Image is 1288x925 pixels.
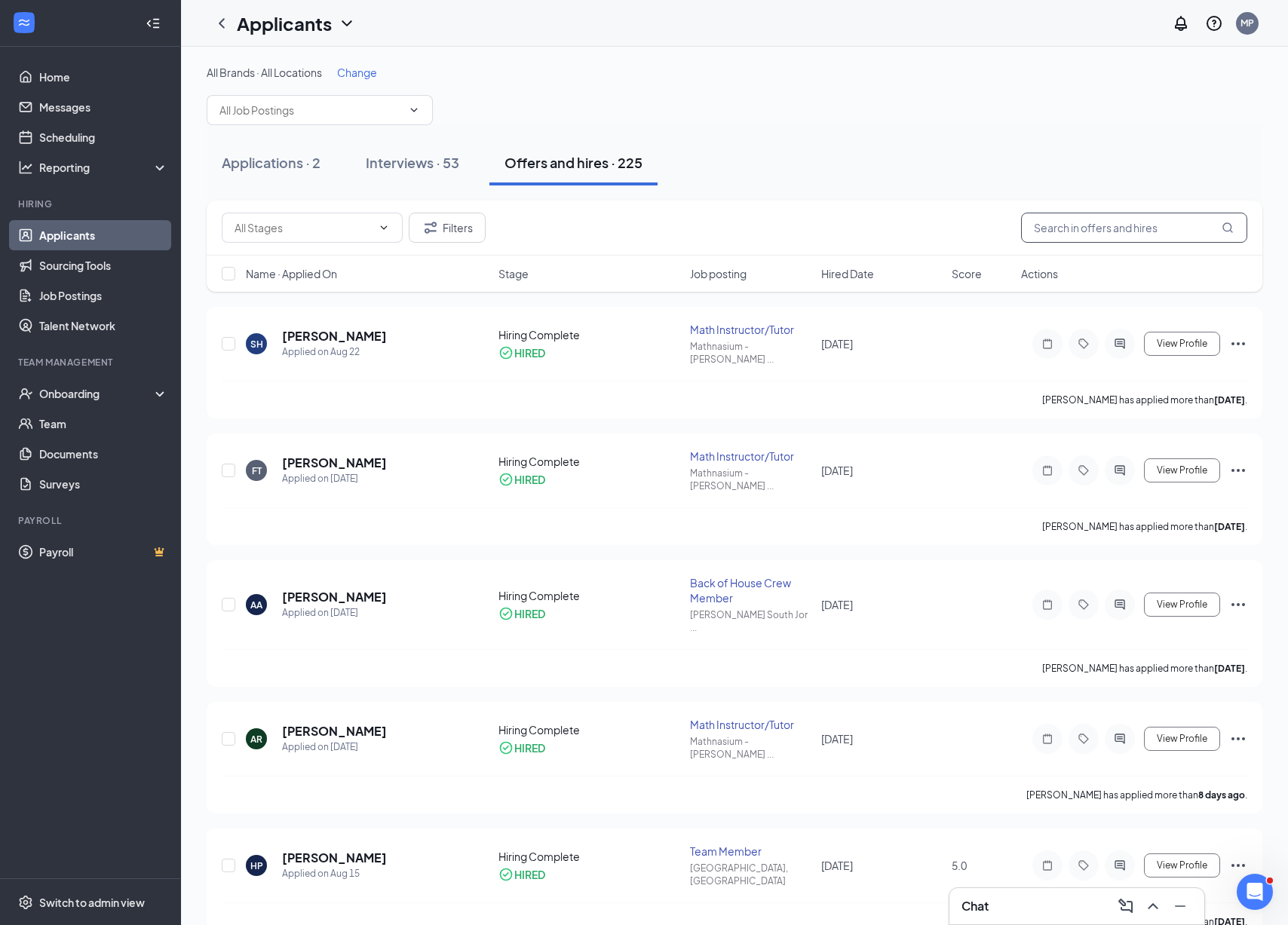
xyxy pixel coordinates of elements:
a: Sourcing Tools [39,250,168,280]
div: Applied on Aug 22 [282,345,387,360]
div: Mathnasium - [PERSON_NAME] ... [690,467,811,492]
svg: QuestionInfo [1205,14,1223,32]
div: Math Instructor/Tutor [690,322,811,337]
h3: Chat [961,898,989,914]
button: View Profile [1144,332,1220,356]
div: [PERSON_NAME] South Jor ... [690,608,811,634]
a: Surveys [39,469,168,499]
button: Filter Filters [409,213,486,243]
svg: Ellipses [1229,596,1247,614]
button: ChevronUp [1141,894,1165,918]
svg: CheckmarkCircle [498,740,514,755]
b: [DATE] [1214,394,1245,406]
svg: Ellipses [1229,856,1247,874]
div: Mathnasium - [PERSON_NAME] ... [690,340,811,366]
span: All Brands · All Locations [207,66,322,79]
iframe: Intercom live chat [1237,874,1273,910]
button: View Profile [1144,458,1220,482]
svg: ActiveChat [1111,859,1129,871]
a: Messages [39,92,168,122]
span: Hired Date [821,266,874,281]
b: [DATE] [1214,663,1245,674]
svg: WorkstreamLogo [17,15,32,30]
div: Hiring Complete [498,722,681,737]
svg: ChevronDown [338,14,356,32]
span: Name · Applied On [246,266,337,281]
a: Home [39,62,168,92]
svg: ActiveChat [1111,338,1129,350]
h5: [PERSON_NAME] [282,328,387,345]
div: Offers and hires · 225 [504,153,642,172]
svg: Tag [1075,464,1093,476]
button: View Profile [1144,593,1220,617]
svg: Ellipses [1229,335,1247,353]
span: Score [952,266,982,281]
svg: UserCheck [18,386,33,401]
button: View Profile [1144,853,1220,878]
svg: Ellipses [1229,730,1247,748]
h5: [PERSON_NAME] [282,589,387,605]
div: Team Member [690,844,811,859]
svg: ChevronUp [1144,897,1162,915]
svg: Tag [1075,859,1093,871]
div: Hiring Complete [498,327,681,342]
div: Mathnasium - [PERSON_NAME] ... [690,735,811,761]
a: Team [39,409,168,439]
input: Search in offers and hires [1021,213,1247,243]
div: Switch to admin view [39,895,145,910]
span: [DATE] [821,337,853,351]
svg: CheckmarkCircle [498,867,514,882]
svg: Note [1038,859,1056,871]
svg: ChevronLeft [213,14,231,32]
svg: Collapse [146,16,161,31]
div: Hiring Complete [498,454,681,469]
a: Talent Network [39,311,168,341]
div: HIRED [514,472,545,487]
div: Applications · 2 [222,153,320,172]
button: Minimize [1168,894,1192,918]
a: PayrollCrown [39,537,168,567]
h5: [PERSON_NAME] [282,850,387,866]
div: Applied on [DATE] [282,471,387,486]
svg: Tag [1075,338,1093,350]
div: [GEOGRAPHIC_DATA], [GEOGRAPHIC_DATA] [690,862,811,887]
span: View Profile [1157,338,1207,349]
span: [DATE] [821,859,853,872]
svg: Settings [18,895,33,910]
span: [DATE] [821,464,853,477]
b: [DATE] [1214,521,1245,532]
div: HIRED [514,345,545,360]
svg: Filter [422,219,440,237]
h1: Applicants [237,11,332,36]
svg: Note [1038,599,1056,611]
svg: ChevronDown [408,104,420,116]
h5: [PERSON_NAME] [282,455,387,471]
span: View Profile [1157,734,1207,744]
div: MP [1240,17,1254,29]
div: Back of House Crew Member [690,575,811,605]
svg: Tag [1075,733,1093,745]
svg: ComposeMessage [1117,897,1135,915]
div: HP [250,859,263,872]
span: View Profile [1157,860,1207,871]
div: Applied on [DATE] [282,740,387,755]
span: [DATE] [821,598,853,611]
div: Onboarding [39,386,155,401]
div: AA [250,599,262,611]
svg: ActiveChat [1111,599,1129,611]
p: [PERSON_NAME] has applied more than . [1042,662,1247,675]
svg: Minimize [1171,897,1189,915]
div: HIRED [514,867,545,882]
div: Reporting [39,160,169,175]
svg: Ellipses [1229,461,1247,479]
svg: ChevronDown [378,222,390,234]
h5: [PERSON_NAME] [282,723,387,740]
div: Interviews · 53 [366,153,459,172]
svg: Notifications [1172,14,1190,32]
button: ComposeMessage [1114,894,1138,918]
span: [DATE] [821,732,853,746]
svg: Tag [1075,599,1093,611]
div: Math Instructor/Tutor [690,449,811,464]
span: View Profile [1157,465,1207,476]
div: Team Management [18,356,165,369]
